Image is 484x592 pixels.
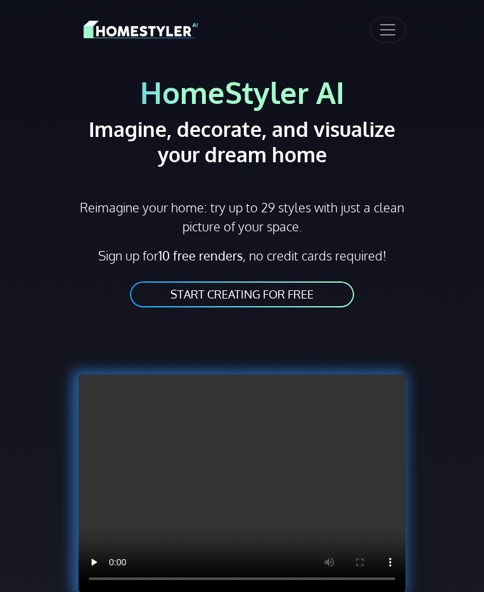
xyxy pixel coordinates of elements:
[158,247,243,264] strong: 10 free renders
[79,198,405,236] p: Reimagine your home: try up to 29 styles with just a clean picture of your space.
[79,74,405,112] h1: HomeStyler AI
[84,18,198,41] img: HomeStyler AI logo
[79,246,405,265] p: Sign up for , no credit cards required!
[129,280,355,309] a: START CREATING FOR FREE
[79,117,405,167] h2: Imagine, decorate, and visualize your dream home
[370,17,405,42] button: Toggle navigation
